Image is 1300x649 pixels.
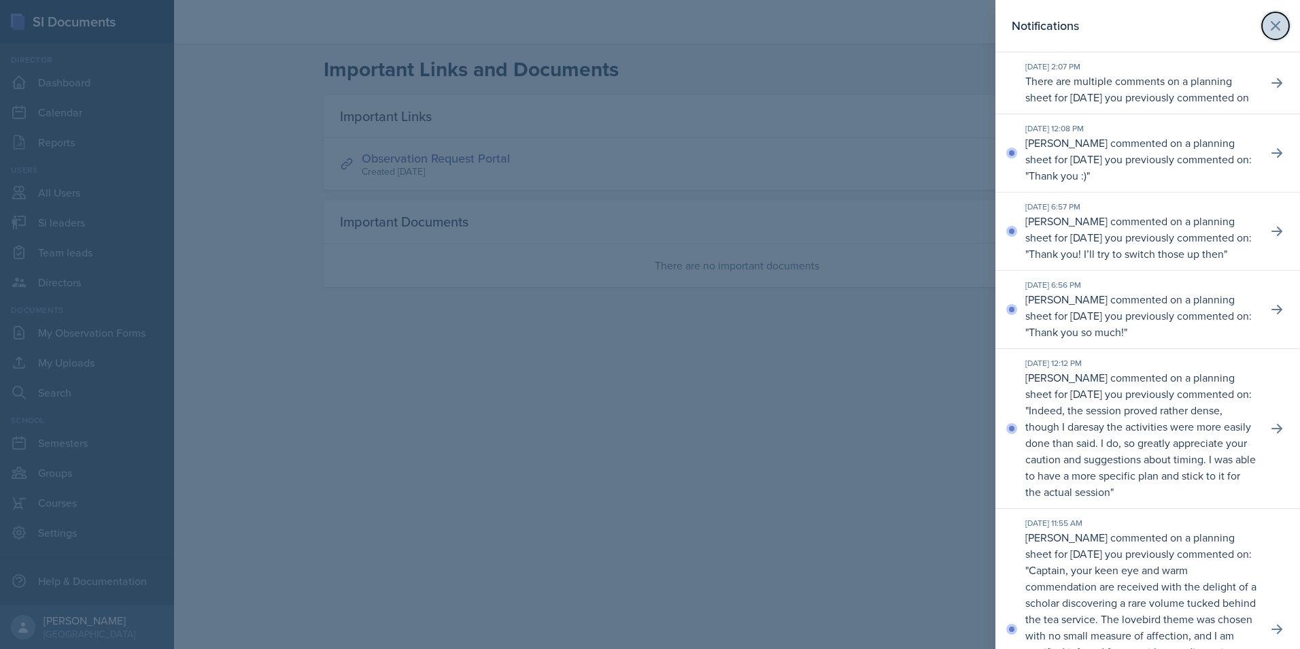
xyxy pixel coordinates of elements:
[1029,324,1124,339] p: Thank you so much!
[1025,61,1256,73] div: [DATE] 2:07 PM
[1025,201,1256,213] div: [DATE] 6:57 PM
[1025,291,1256,340] p: [PERSON_NAME] commented on a planning sheet for [DATE] you previously commented on: " "
[1025,403,1256,499] p: Indeed, the session proved rather dense, though I daresay the activities were more easily done th...
[1025,135,1256,184] p: [PERSON_NAME] commented on a planning sheet for [DATE] you previously commented on: " "
[1012,16,1079,35] h2: Notifications
[1025,517,1256,529] div: [DATE] 11:55 AM
[1025,73,1256,105] p: There are multiple comments on a planning sheet for [DATE] you previously commented on
[1025,369,1256,500] p: [PERSON_NAME] commented on a planning sheet for [DATE] you previously commented on: " "
[1025,122,1256,135] div: [DATE] 12:08 PM
[1029,168,1087,183] p: Thank you :)
[1029,246,1224,261] p: Thank you! I’ll try to switch those up then
[1025,279,1256,291] div: [DATE] 6:56 PM
[1025,213,1256,262] p: [PERSON_NAME] commented on a planning sheet for [DATE] you previously commented on: " "
[1025,357,1256,369] div: [DATE] 12:12 PM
